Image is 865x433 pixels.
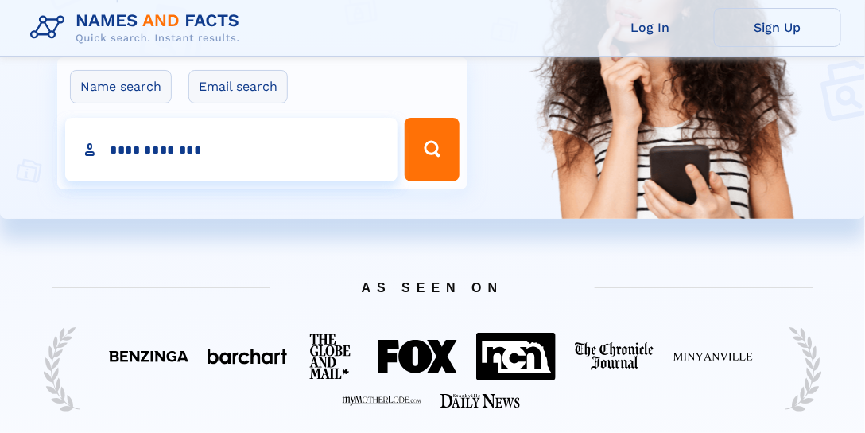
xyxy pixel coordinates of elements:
[109,351,188,362] img: Featured on Benzinga
[714,8,841,47] a: Sign Up
[70,70,172,103] label: Name search
[378,340,457,373] img: Featured on FOX 40
[673,351,753,362] img: Featured on Minyanville
[342,396,421,407] img: Featured on My Mother Lode
[440,394,520,408] img: Featured on Starkville Daily News
[188,70,288,103] label: Email search
[28,261,837,314] span: AS SEEN ON
[587,8,714,47] a: Log In
[476,333,556,380] img: Featured on NCN
[24,6,253,49] img: Logo Names and Facts
[575,342,654,371] img: Featured on The Chronicle Journal
[306,330,359,383] img: Featured on The Globe And Mail
[208,349,287,364] img: Featured on BarChart
[65,118,398,181] input: search input
[405,118,460,181] button: Search Button
[785,326,822,413] img: Trust Reef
